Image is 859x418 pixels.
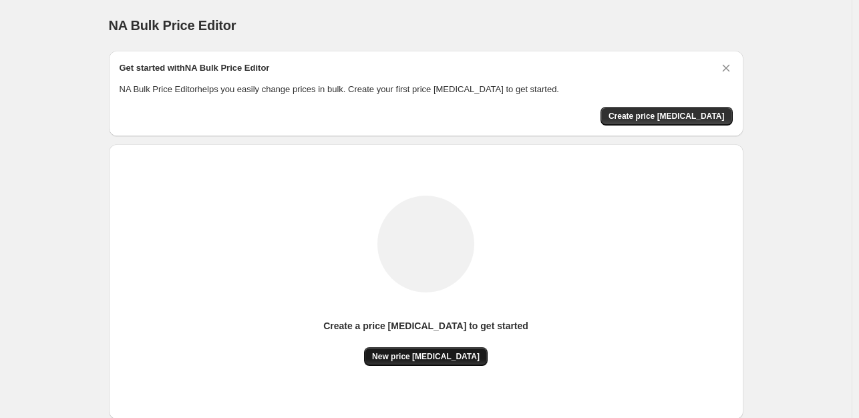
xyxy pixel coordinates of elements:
[120,83,733,96] p: NA Bulk Price Editor helps you easily change prices in bulk. Create your first price [MEDICAL_DAT...
[120,61,270,75] h2: Get started with NA Bulk Price Editor
[719,61,733,75] button: Dismiss card
[372,351,480,362] span: New price [MEDICAL_DATA]
[364,347,488,366] button: New price [MEDICAL_DATA]
[323,319,528,333] p: Create a price [MEDICAL_DATA] to get started
[109,18,236,33] span: NA Bulk Price Editor
[600,107,733,126] button: Create price change job
[609,111,725,122] span: Create price [MEDICAL_DATA]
